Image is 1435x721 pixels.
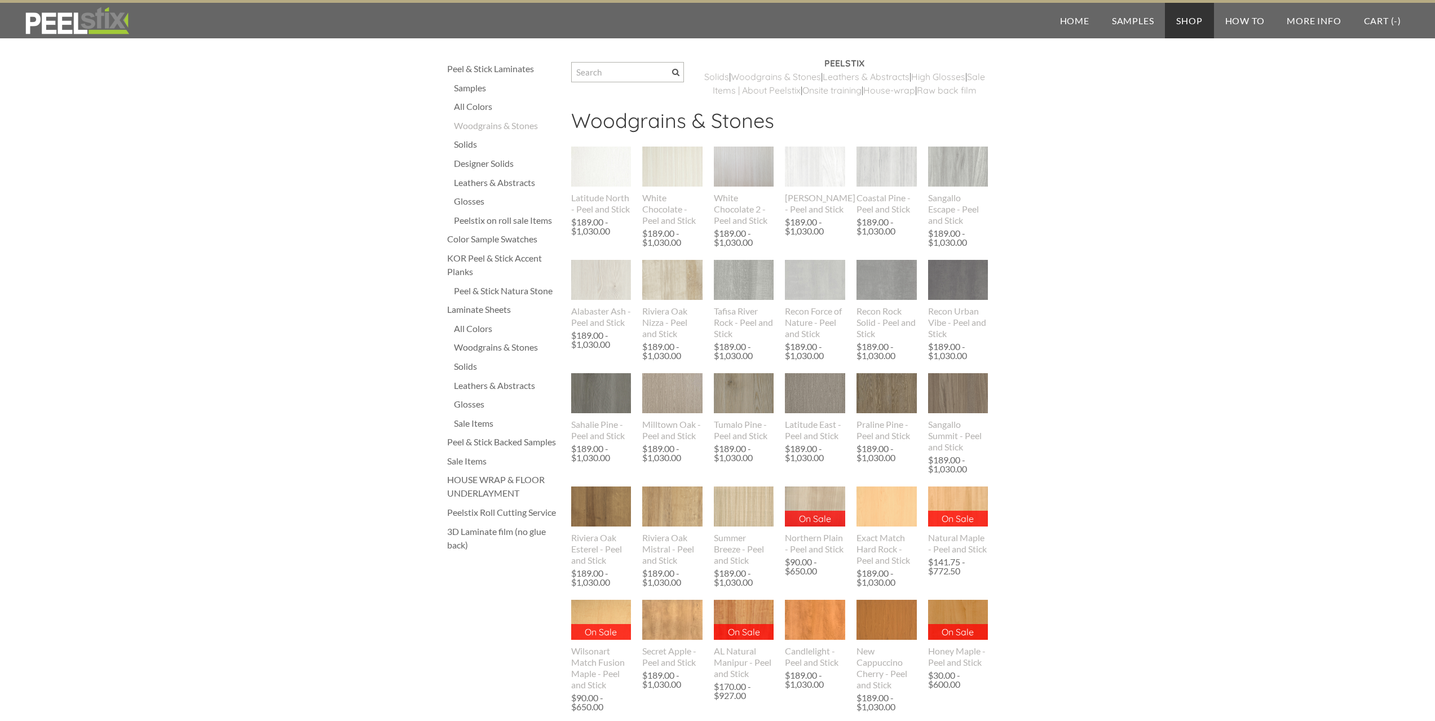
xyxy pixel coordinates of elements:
[856,373,917,441] a: Praline Pine - Peel and Stick
[785,342,842,360] div: $189.00 - $1,030.00
[447,232,560,246] div: Color Sample Swatches
[856,693,914,711] div: $189.00 - $1,030.00
[928,600,988,640] img: s832171791223022656_p649_i2_w432.jpeg
[454,138,560,151] a: Solids
[1049,3,1101,38] a: Home
[447,473,560,500] a: HOUSE WRAP & FLOOR UNDERLAYMENT
[714,682,774,700] div: $170.00 - $927.00
[909,71,911,82] span: |
[571,242,632,318] img: s832171791223022656_p842_i1_w738.png
[785,486,845,554] a: On Sale Northern Plain - Peel and Stick
[714,355,774,432] img: s832171791223022656_p767_i6_w640.jpeg
[454,379,560,392] a: Leathers & Abstracts
[856,569,914,587] div: $189.00 - $1,030.00
[965,71,967,82] span: |
[642,373,703,413] img: s832171791223022656_p482_i1_w400.jpeg
[447,525,560,552] a: 3D Laminate film (no glue back)
[856,128,917,206] img: s832171791223022656_p847_i1_w716.png
[571,260,632,328] a: Alabaster Ash - Peel and Stick
[856,306,917,339] div: Recon Rock Solid - Peel and Stick
[928,624,988,640] p: On Sale
[928,192,988,226] div: Sangallo Escape - Peel and Stick
[856,342,914,360] div: $189.00 - $1,030.00
[642,147,703,187] img: s832171791223022656_p588_i1_w400.jpeg
[785,600,845,640] img: s832171791223022656_p468_i1_w400.jpeg
[823,71,905,82] a: Leathers & Abstract
[571,486,632,527] img: s832171791223022656_p694_i6_w640.jpeg
[642,260,703,339] a: Riviera Oak Nizza - Peel and Stick
[571,147,632,187] img: s832171791223022656_p581_i1_w400.jpeg
[642,419,703,441] div: Milltown Oak - Peel and Stick
[571,419,632,441] div: Sahalie Pine - Peel and Stick
[642,342,700,360] div: $189.00 - $1,030.00
[454,284,560,298] a: Peel & Stick Natura Stone
[928,306,988,339] div: Recon Urban Vibe - Peel and Stick
[454,214,560,227] div: Peelstix on roll sale Items
[856,419,917,441] div: Praline Pine - Peel and Stick
[704,71,729,82] a: ​Solids
[785,373,845,441] a: Latitude East - Peel and Stick
[714,419,774,441] div: Tumalo Pine - Peel and Stick
[571,108,988,141] h2: Woodgrains & Stones
[642,444,700,462] div: $189.00 - $1,030.00
[856,147,917,214] a: Coastal Pine - Peel and Stick
[713,260,774,300] img: s832171791223022656_p644_i1_w307.jpeg
[642,306,703,339] div: Riviera Oak Nizza - Peel and Stick
[571,147,632,214] a: Latitude North - Peel and Stick
[1101,3,1165,38] a: Samples
[785,671,842,689] div: $189.00 - $1,030.00
[731,71,816,82] a: Woodgrains & Stone
[571,355,632,432] img: s832171791223022656_p763_i2_w640.jpeg
[785,192,845,215] div: [PERSON_NAME] - Peel and Stick
[642,645,703,668] div: Secret Apple - Peel and Stick
[454,119,560,132] a: Woodgrains & Stones
[785,126,845,207] img: s832171791223022656_p841_i1_w690.png
[714,624,774,640] p: On Sale
[454,322,560,335] div: All Colors
[447,303,560,316] a: Laminate Sheets
[714,306,774,339] div: Tafisa River Rock - Peel and Stick
[856,373,917,413] img: s832171791223022656_p484_i1_w400.jpeg
[714,532,774,566] div: Summer Breeze - Peel and Stick
[642,532,703,566] div: Riviera Oak Mistral - Peel and Stick
[785,444,842,462] div: $189.00 - $1,030.00
[729,71,731,82] span: |
[905,71,909,82] a: s
[454,340,560,354] div: Woodgrains & Stones
[856,486,917,527] img: s832171791223022656_p748_i2_w640.jpeg
[785,147,845,214] a: [PERSON_NAME] - Peel and Stick
[928,147,988,225] a: Sangallo Escape - Peel and Stick
[928,486,988,527] img: s832171791223022656_p987_i2_w432.jpeg
[856,444,914,462] div: $189.00 - $1,030.00
[714,192,774,226] div: White Chocolate 2 - Peel and Stick
[785,373,845,413] img: s832171791223022656_p580_i1_w400.jpeg
[454,100,560,113] a: All Colors
[714,600,774,679] a: On Sale AL Natural Manipur - Peel and Stick
[642,192,703,226] div: White Chocolate - Peel and Stick
[571,306,632,328] div: Alabaster Ash - Peel and Stick
[454,397,560,411] a: Glosses
[928,486,988,554] a: On Sale Natural Maple - Peel and Stick
[672,69,679,76] span: Search
[571,373,632,441] a: Sahalie Pine - Peel and Stick
[454,176,560,189] div: Leathers & Abstracts
[856,260,917,339] a: Recon Rock Solid - Peel and Stick
[454,157,560,170] a: Designer Solids
[928,248,988,312] img: s832171791223022656_p893_i1_w1536.jpeg
[856,645,917,691] div: New Cappuccino Cherry - Peel and Stick
[447,251,560,278] a: KOR Peel & Stick Accent Planks
[447,435,560,449] a: Peel & Stick Backed Samples
[801,85,802,96] span: |
[447,62,560,76] div: Peel & Stick Laminates
[447,506,560,519] a: Peelstix Roll Cutting Service
[863,85,915,96] a: House-wrap
[642,147,703,225] a: White Chocolate - Peel and Stick
[454,417,560,430] div: Sale Items
[454,360,560,373] div: Solids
